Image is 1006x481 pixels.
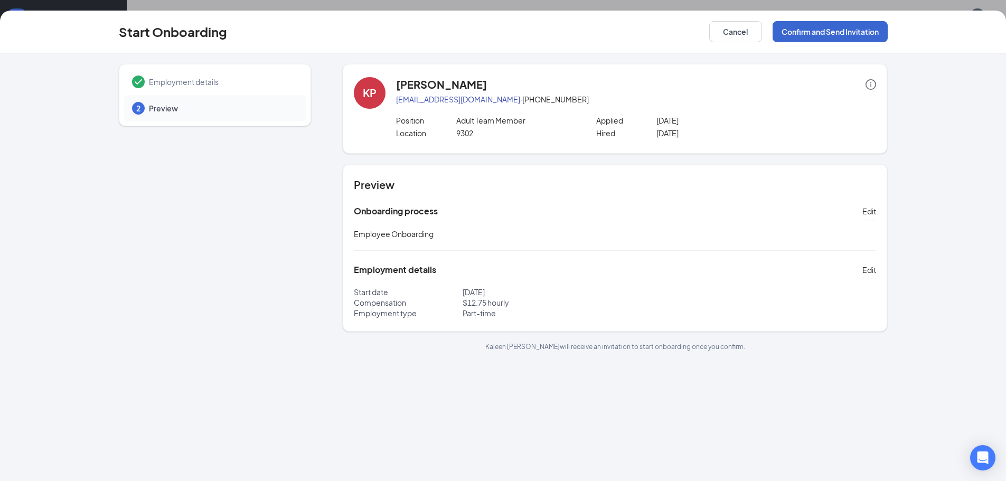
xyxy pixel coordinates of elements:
[773,21,888,42] button: Confirm and Send Invitation
[463,297,615,308] p: $ 12.75 hourly
[866,79,876,90] span: info-circle
[862,206,876,216] span: Edit
[709,21,762,42] button: Cancel
[656,115,776,126] p: [DATE]
[862,203,876,220] button: Edit
[456,128,576,138] p: 9302
[132,76,145,88] svg: Checkmark
[463,308,615,318] p: Part-time
[136,103,140,114] span: 2
[596,128,656,138] p: Hired
[119,23,227,41] h3: Start Onboarding
[396,95,520,104] a: [EMAIL_ADDRESS][DOMAIN_NAME]
[363,86,377,100] div: KP
[396,94,876,105] p: · [PHONE_NUMBER]
[149,103,296,114] span: Preview
[354,177,876,192] h4: Preview
[354,264,436,276] h5: Employment details
[862,261,876,278] button: Edit
[396,128,456,138] p: Location
[396,77,487,92] h4: [PERSON_NAME]
[343,342,887,351] p: Kaleen [PERSON_NAME] will receive an invitation to start onboarding once you confirm.
[354,297,463,308] p: Compensation
[149,77,296,87] span: Employment details
[456,115,576,126] p: Adult Team Member
[596,115,656,126] p: Applied
[463,287,615,297] p: [DATE]
[656,128,776,138] p: [DATE]
[354,229,434,239] span: Employee Onboarding
[354,205,438,217] h5: Onboarding process
[354,287,463,297] p: Start date
[970,445,995,470] div: Open Intercom Messenger
[396,115,456,126] p: Position
[862,265,876,275] span: Edit
[354,308,463,318] p: Employment type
